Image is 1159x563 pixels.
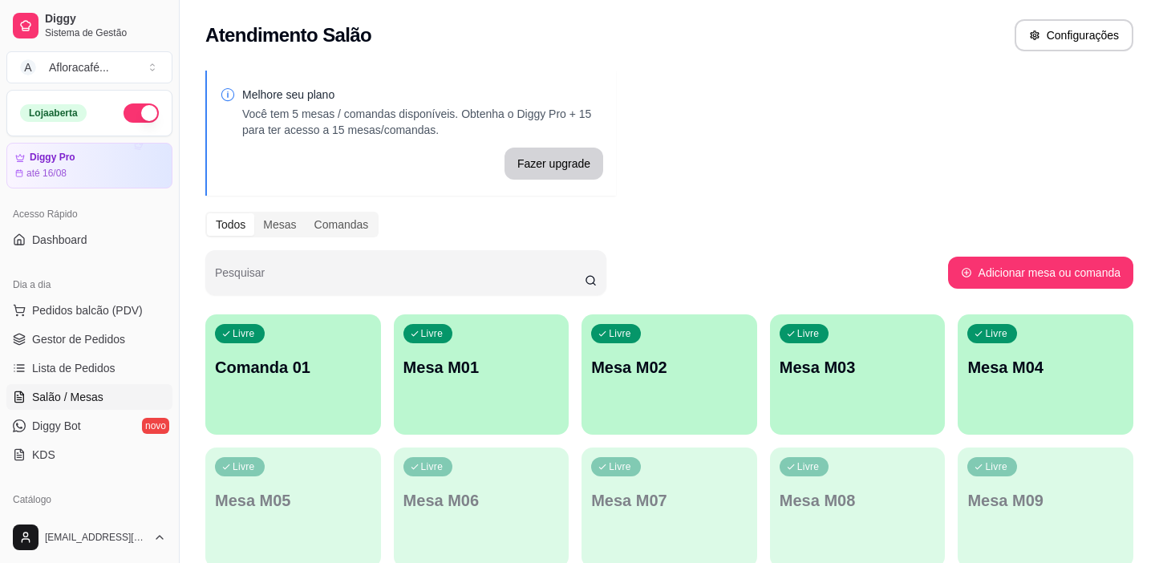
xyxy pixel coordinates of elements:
a: Lista de Pedidos [6,355,172,381]
span: Diggy Bot [32,418,81,434]
div: Todos [207,213,254,236]
span: Diggy [45,12,166,26]
p: Livre [985,460,1007,473]
a: KDS [6,442,172,468]
div: Catálogo [6,487,172,512]
p: Livre [421,460,444,473]
div: Acesso Rápido [6,201,172,227]
article: até 16/08 [26,167,67,180]
button: Fazer upgrade [505,148,603,180]
button: Pedidos balcão (PDV) [6,298,172,323]
p: Livre [609,327,631,340]
article: Diggy Pro [30,152,75,164]
a: Diggy Botnovo [6,413,172,439]
p: Livre [233,460,255,473]
p: Mesa M01 [403,356,560,379]
p: Comanda 01 [215,356,371,379]
p: Livre [233,327,255,340]
span: Sistema de Gestão [45,26,166,39]
p: Livre [797,460,820,473]
span: Gestor de Pedidos [32,331,125,347]
h2: Atendimento Salão [205,22,371,48]
button: LivreMesa M02 [582,314,757,435]
button: Select a team [6,51,172,83]
span: Lista de Pedidos [32,360,115,376]
p: Mesa M04 [967,356,1124,379]
div: Loja aberta [20,104,87,122]
a: Dashboard [6,227,172,253]
span: [EMAIL_ADDRESS][DOMAIN_NAME] [45,531,147,544]
button: Configurações [1015,19,1133,51]
div: Comandas [306,213,378,236]
p: Mesa M08 [780,489,936,512]
div: Afloracafé ... [49,59,109,75]
button: LivreMesa M03 [770,314,946,435]
input: Pesquisar [215,271,585,287]
span: KDS [32,447,55,463]
p: Você tem 5 mesas / comandas disponíveis. Obtenha o Diggy Pro + 15 para ter acesso a 15 mesas/coma... [242,106,603,138]
p: Livre [609,460,631,473]
button: LivreMesa M04 [958,314,1133,435]
p: Melhore seu plano [242,87,603,103]
p: Mesa M09 [967,489,1124,512]
button: LivreComanda 01 [205,314,381,435]
a: Salão / Mesas [6,384,172,410]
button: LivreMesa M01 [394,314,569,435]
p: Mesa M06 [403,489,560,512]
button: Alterar Status [124,103,159,123]
div: Mesas [254,213,305,236]
span: Dashboard [32,232,87,248]
span: Pedidos balcão (PDV) [32,302,143,318]
a: Gestor de Pedidos [6,326,172,352]
p: Mesa M05 [215,489,371,512]
button: [EMAIL_ADDRESS][DOMAIN_NAME] [6,518,172,557]
span: A [20,59,36,75]
p: Livre [985,327,1007,340]
span: Salão / Mesas [32,389,103,405]
a: Diggy Proaté 16/08 [6,143,172,188]
p: Mesa M02 [591,356,748,379]
p: Livre [797,327,820,340]
p: Livre [421,327,444,340]
button: Adicionar mesa ou comanda [948,257,1133,289]
a: DiggySistema de Gestão [6,6,172,45]
div: Dia a dia [6,272,172,298]
p: Mesa M07 [591,489,748,512]
p: Mesa M03 [780,356,936,379]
